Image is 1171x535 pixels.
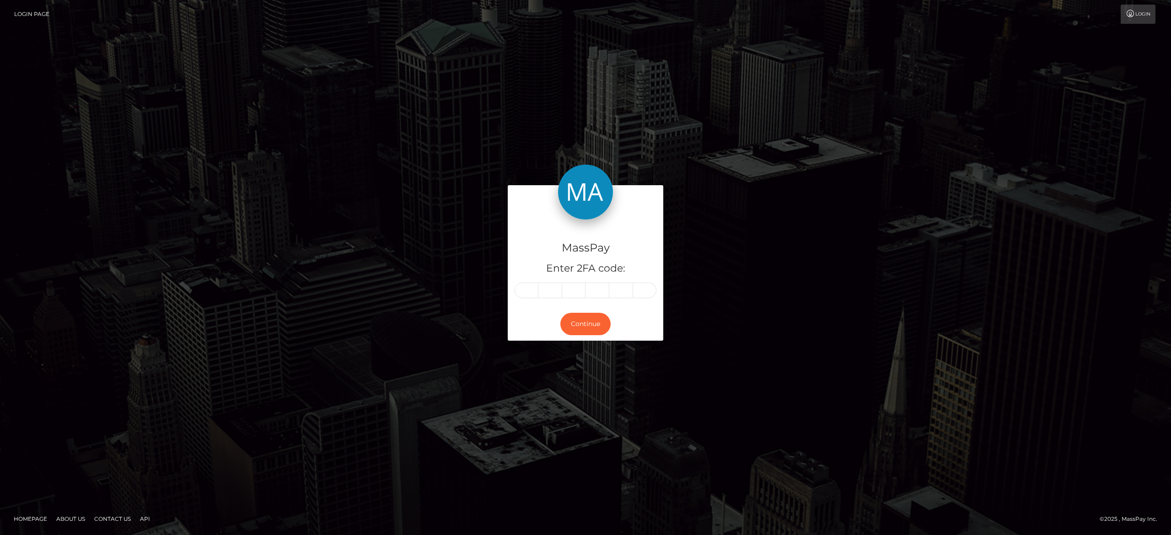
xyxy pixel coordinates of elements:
a: Contact Us [91,512,134,526]
a: Login Page [14,5,49,24]
h5: Enter 2FA code: [515,262,656,276]
a: Login [1121,5,1155,24]
a: About Us [53,512,89,526]
img: MassPay [558,165,613,219]
a: API [136,512,154,526]
div: © 2025 , MassPay Inc. [1100,514,1164,524]
button: Continue [560,313,611,335]
a: Homepage [10,512,51,526]
h4: MassPay [515,240,656,256]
